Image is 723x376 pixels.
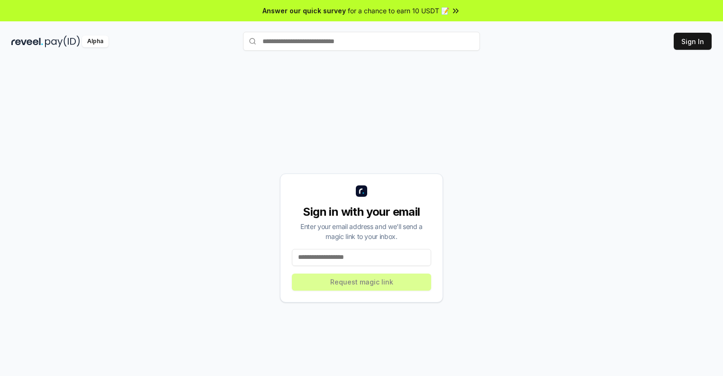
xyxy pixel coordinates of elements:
[82,36,108,47] div: Alpha
[11,36,43,47] img: reveel_dark
[292,204,431,220] div: Sign in with your email
[292,221,431,241] div: Enter your email address and we’ll send a magic link to your inbox.
[262,6,346,16] span: Answer our quick survey
[348,6,449,16] span: for a chance to earn 10 USDT 📝
[45,36,80,47] img: pay_id
[356,185,367,197] img: logo_small
[674,33,712,50] button: Sign In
